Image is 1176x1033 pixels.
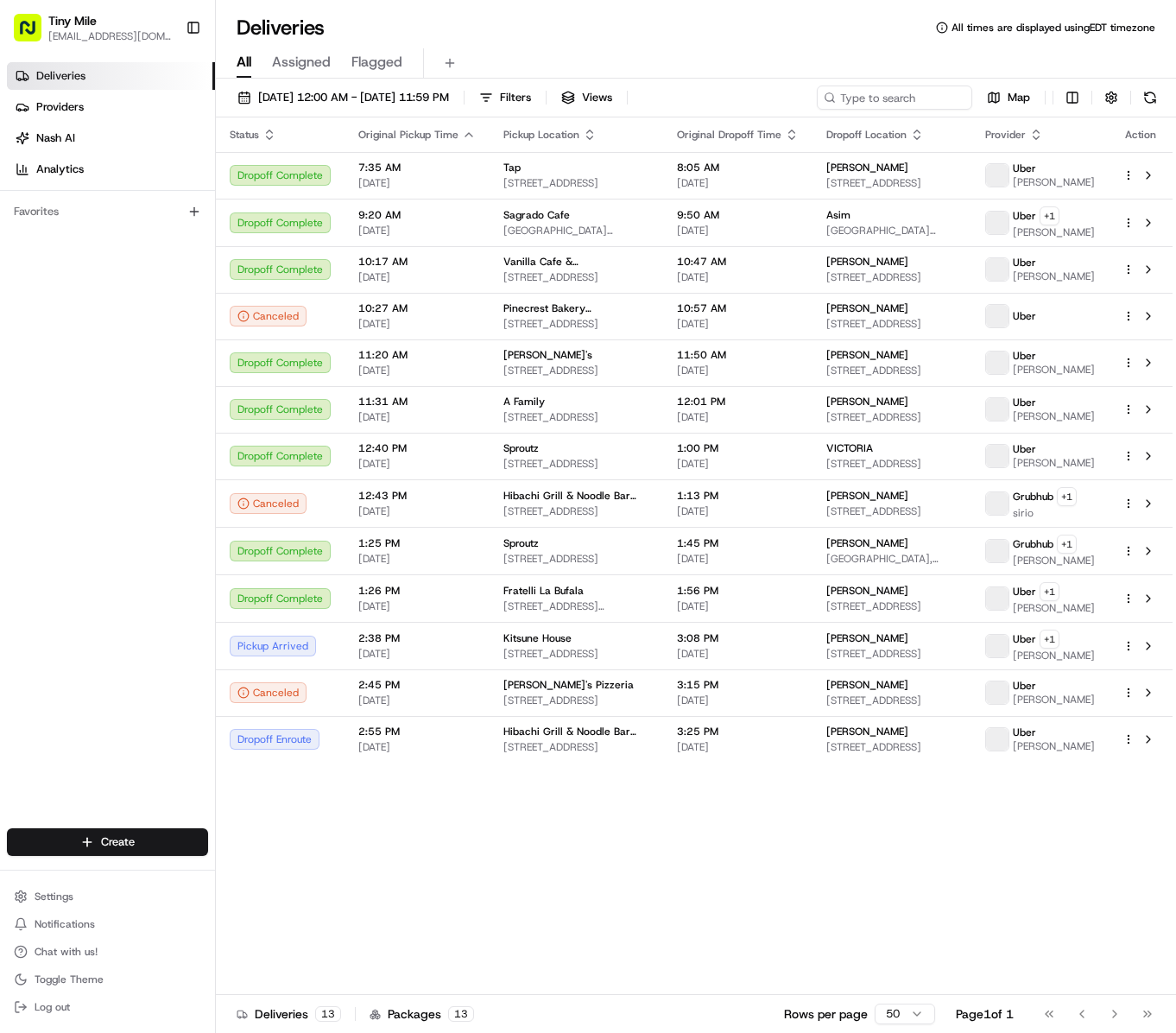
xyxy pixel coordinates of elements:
[826,678,908,692] span: [PERSON_NAME]
[677,441,799,455] span: 1:00 PM
[36,99,84,115] span: Providers
[956,1005,1014,1023] div: Page 1 of 1
[503,348,592,362] span: [PERSON_NAME]'s
[1013,649,1095,662] span: [PERSON_NAME]
[7,995,208,1019] button: Log out
[1057,487,1077,506] button: +1
[503,395,545,409] span: A Family
[48,29,172,43] button: [EMAIL_ADDRESS][DOMAIN_NAME]
[677,489,799,503] span: 1:13 PM
[7,155,215,183] a: Analytics
[1013,506,1077,520] span: sirio
[230,682,307,703] button: Canceled
[826,317,958,331] span: [STREET_ADDRESS]
[677,176,799,190] span: [DATE]
[1013,396,1036,409] span: Uber
[370,1005,474,1023] div: Packages
[677,536,799,550] span: 1:45 PM
[1013,162,1036,175] span: Uber
[677,317,799,331] span: [DATE]
[358,301,476,315] span: 10:27 AM
[258,90,449,105] span: [DATE] 12:00 AM - [DATE] 11:59 PM
[358,208,476,222] span: 9:20 AM
[358,678,476,692] span: 2:45 PM
[1013,309,1036,323] span: Uber
[358,270,476,284] span: [DATE]
[358,740,476,754] span: [DATE]
[503,599,649,613] span: [STREET_ADDRESS][US_STATE]
[230,86,457,110] button: [DATE] 12:00 AM - [DATE] 11:59 PM
[1013,269,1095,283] span: [PERSON_NAME]
[826,599,958,613] span: [STREET_ADDRESS]
[358,348,476,362] span: 11:20 AM
[826,457,958,471] span: [STREET_ADDRESS]
[358,552,476,566] span: [DATE]
[35,917,95,931] span: Notifications
[7,940,208,964] button: Chat with us!
[503,504,649,518] span: [STREET_ADDRESS]
[7,884,208,909] button: Settings
[358,584,476,598] span: 1:26 PM
[503,208,570,222] span: Sagrado Cafe
[826,364,958,377] span: [STREET_ADDRESS]
[677,410,799,424] span: [DATE]
[503,161,521,174] span: Tap
[1013,554,1095,567] span: [PERSON_NAME]
[503,725,649,738] span: Hibachi Grill & Noodle Bar (Brickell)
[677,255,799,269] span: 10:47 AM
[358,489,476,503] span: 12:43 PM
[358,224,476,238] span: [DATE]
[1013,739,1095,753] span: [PERSON_NAME]
[1013,363,1095,377] span: [PERSON_NAME]
[237,14,325,41] h1: Deliveries
[1122,128,1159,142] div: Action
[677,647,799,661] span: [DATE]
[358,255,476,269] span: 10:17 AM
[358,631,476,645] span: 2:38 PM
[503,270,649,284] span: [STREET_ADDRESS]
[35,973,104,986] span: Toggle Theme
[1013,585,1036,599] span: Uber
[582,90,612,105] span: Views
[826,536,908,550] span: [PERSON_NAME]
[1013,175,1095,189] span: [PERSON_NAME]
[677,301,799,315] span: 10:57 AM
[826,208,850,222] span: Asim
[826,631,908,645] span: [PERSON_NAME]
[358,317,476,331] span: [DATE]
[230,128,259,142] span: Status
[1008,90,1030,105] span: Map
[358,441,476,455] span: 12:40 PM
[358,395,476,409] span: 11:31 AM
[553,86,620,110] button: Views
[677,364,799,377] span: [DATE]
[7,967,208,992] button: Toggle Theme
[448,1006,474,1022] div: 13
[7,124,215,152] a: Nash AI
[677,224,799,238] span: [DATE]
[503,317,649,331] span: [STREET_ADDRESS]
[503,176,649,190] span: [STREET_ADDRESS]
[826,270,958,284] span: [STREET_ADDRESS]
[503,410,649,424] span: [STREET_ADDRESS]
[471,86,539,110] button: Filters
[826,504,958,518] span: [STREET_ADDRESS]
[1013,632,1036,646] span: Uber
[1040,206,1059,225] button: +1
[1013,601,1095,615] span: [PERSON_NAME]
[826,584,908,598] span: [PERSON_NAME]
[677,128,781,142] span: Original Dropoff Time
[1013,693,1095,707] span: [PERSON_NAME]
[826,410,958,424] span: [STREET_ADDRESS]
[35,1000,70,1014] span: Log out
[358,161,476,174] span: 7:35 AM
[677,348,799,362] span: 11:50 AM
[358,725,476,738] span: 2:55 PM
[826,176,958,190] span: [STREET_ADDRESS]
[503,740,649,754] span: [STREET_ADDRESS]
[7,93,215,121] a: Providers
[503,536,539,550] span: Sproutz
[826,552,958,566] span: [GEOGRAPHIC_DATA], [STREET_ADDRESS]
[1013,349,1036,363] span: Uber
